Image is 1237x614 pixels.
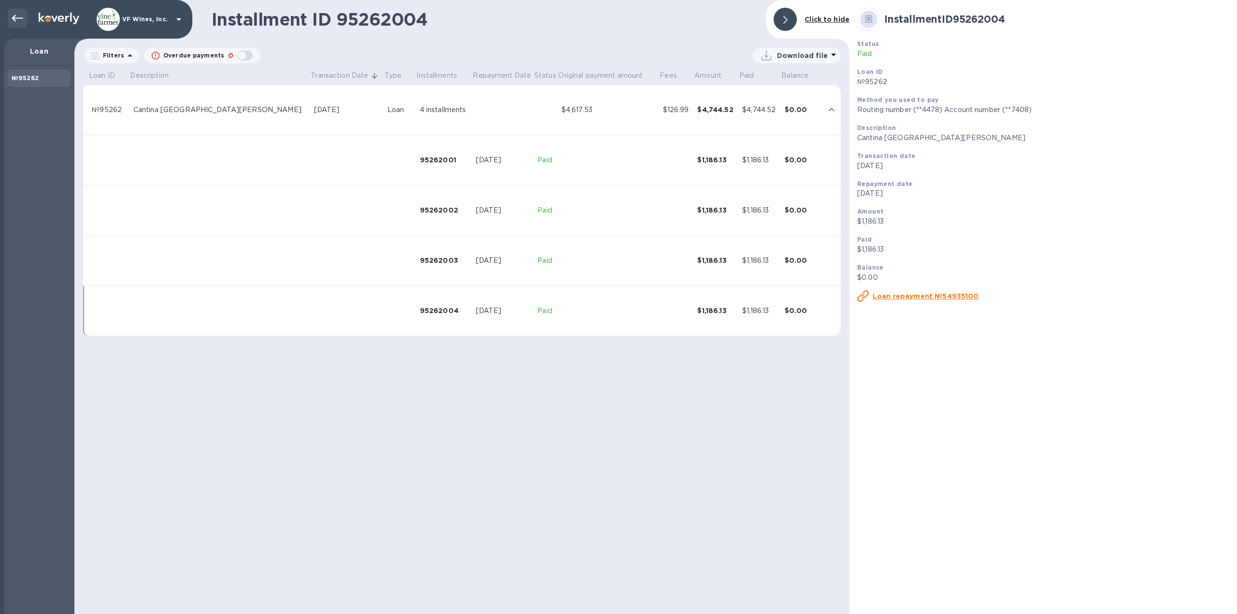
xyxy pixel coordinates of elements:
[417,71,457,81] p: Installments
[660,71,677,81] p: Fees
[420,155,468,165] div: 95262001
[388,105,412,115] div: Loan
[694,71,721,81] p: Amount
[697,155,734,165] div: $1,186.13
[558,71,643,81] p: Original payment amount
[739,71,754,81] p: Paid
[857,188,1229,199] p: [DATE]
[857,124,896,131] b: Description
[873,292,979,300] u: Loan repayment №54935100
[857,208,883,215] b: Amount
[314,105,380,115] div: [DATE]
[697,256,734,265] div: $1,186.13
[476,256,530,266] div: [DATE]
[857,272,1229,283] p: $0.00
[420,205,468,215] div: 95262002
[12,74,39,82] b: №95262
[857,77,1229,87] p: №95262
[537,205,553,215] p: Paid
[781,71,821,81] span: Balance
[697,105,734,114] div: $4,744.52
[857,49,1229,59] p: Paid
[89,71,128,81] span: Loan ID
[385,71,402,81] p: Type
[537,256,553,266] p: Paid
[130,71,181,81] span: Description
[311,71,381,81] span: Transaction Date
[420,105,468,115] div: 4 installments
[777,51,828,60] p: Download file
[857,264,884,271] b: Balance
[857,161,1229,171] p: [DATE]
[785,256,820,265] div: $0.00
[558,71,655,81] span: Original payment amount
[781,71,808,81] p: Balance
[785,105,820,114] div: $0.00
[739,71,767,81] span: Paid
[537,155,553,165] p: Paid
[537,306,553,316] p: Paid
[785,155,820,165] div: $0.00
[742,306,777,316] div: $1,186.13
[857,105,1229,115] p: Routing number (**4478) Account number (**7408)
[805,15,849,23] b: Click to hide
[857,244,1229,255] p: $1,186.13
[473,71,531,81] p: Repayment Date
[163,51,224,60] p: Overdue payments
[228,51,233,61] p: 0
[742,105,777,115] div: $4,744.52
[99,51,124,59] p: Filters
[857,180,913,187] b: Repayment date
[89,71,115,81] p: Loan ID
[857,216,1229,227] p: $1,186.13
[39,13,79,24] img: Logo
[694,71,734,81] span: Amount
[420,306,468,315] div: 95262004
[824,102,839,117] button: expand row
[857,68,883,75] b: Loan ID
[857,40,879,47] b: Status
[417,71,470,81] span: Installments
[12,46,67,56] p: Loan
[660,71,690,81] span: Fees
[742,256,777,266] div: $1,186.13
[311,71,368,81] p: Transaction Date
[742,155,777,165] div: $1,186.13
[212,9,758,29] h1: Installment ID 95262004
[92,105,126,115] div: №95262
[884,13,1005,25] b: Installment ID 95262004
[534,71,556,81] p: Status
[857,236,872,243] b: Paid
[697,205,734,215] div: $1,186.13
[697,306,734,315] div: $1,186.13
[476,205,530,215] div: [DATE]
[857,133,1229,143] p: Cantina [GEOGRAPHIC_DATA][PERSON_NAME]
[857,96,939,103] b: Method you used to pay
[476,306,530,316] div: [DATE]
[561,105,655,115] div: $4,617.53
[133,105,306,115] div: Cantina [GEOGRAPHIC_DATA][PERSON_NAME]
[785,306,820,315] div: $0.00
[122,16,171,23] p: VF Wines, Inc.
[857,152,915,159] b: Transaction date
[130,71,168,81] p: Description
[385,71,415,81] span: Type
[663,105,690,115] div: $126.99
[476,155,530,165] div: [DATE]
[420,256,468,265] div: 95262003
[785,205,820,215] div: $0.00
[144,48,260,63] button: Overdue payments0
[742,205,777,215] div: $1,186.13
